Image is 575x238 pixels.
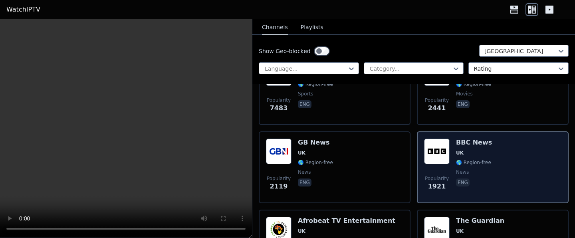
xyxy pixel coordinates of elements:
[298,150,305,156] span: UK
[456,159,491,166] span: 🌎 Region-free
[270,103,288,113] span: 7483
[259,47,311,55] label: Show Geo-blocked
[298,91,313,97] span: sports
[298,178,311,186] p: eng
[456,91,473,97] span: movies
[456,139,492,147] h6: BBC News
[424,139,450,164] img: BBC News
[456,217,505,225] h6: The Guardian
[456,169,469,175] span: news
[456,81,491,87] span: 🌎 Region-free
[298,139,333,147] h6: GB News
[266,139,291,164] img: GB News
[425,175,449,182] span: Popularity
[6,5,40,14] a: WatchIPTV
[298,228,305,234] span: UK
[298,100,311,108] p: eng
[428,103,446,113] span: 2441
[298,159,333,166] span: 🌎 Region-free
[425,97,449,103] span: Popularity
[262,20,288,35] button: Channels
[298,169,311,175] span: news
[456,228,464,234] span: UK
[267,175,291,182] span: Popularity
[456,150,464,156] span: UK
[301,20,323,35] button: Playlists
[428,182,446,191] span: 1921
[456,100,470,108] p: eng
[298,81,333,87] span: 🌎 Region-free
[270,182,288,191] span: 2119
[298,217,395,225] h6: Afrobeat TV Entertainment
[267,97,291,103] span: Popularity
[456,178,470,186] p: eng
